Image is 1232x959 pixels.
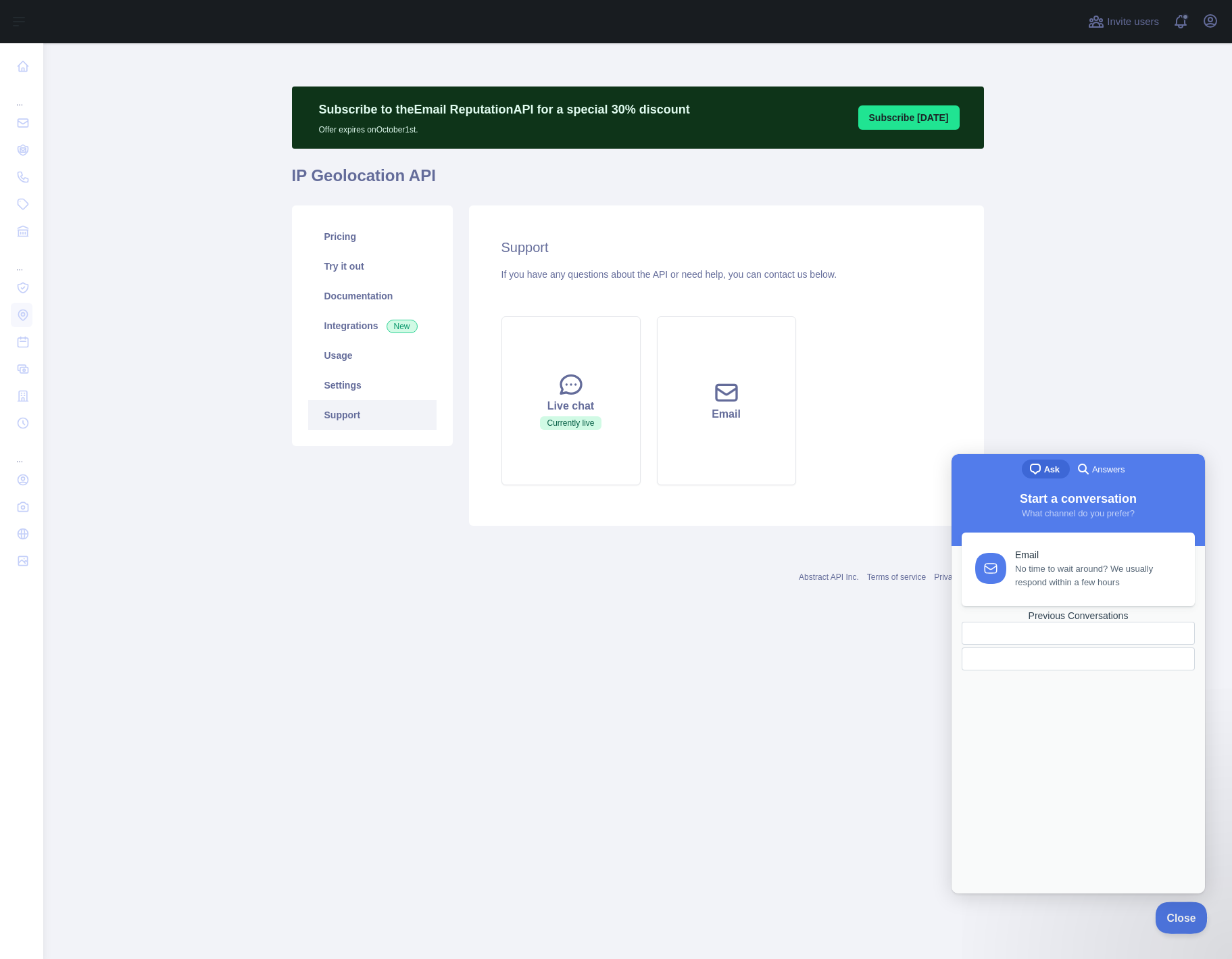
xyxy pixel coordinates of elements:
h2: Support [501,238,952,257]
div: Live chat [518,398,624,414]
div: If you have any questions about the API or need help, you can contact us below. [501,268,952,281]
button: Email [657,316,796,485]
button: Live chatCurrently live [501,316,641,485]
a: Usage [308,341,437,370]
iframe: Help Scout Beacon - Close [1156,902,1208,933]
a: Abstract API Inc. [799,572,859,582]
a: Integrations New [308,311,437,341]
a: Settings [308,370,437,400]
div: ... [11,438,32,465]
span: Currently live [540,416,601,430]
span: Invite users [1107,14,1159,30]
a: Try it out [308,251,437,281]
a: Privacy policy [934,572,983,582]
a: Documentation [308,281,437,311]
h1: IP Geolocation API [292,165,984,197]
p: Offer expires on October 1st. [319,119,690,135]
button: Subscribe [DATE] [858,105,960,130]
div: ... [11,81,32,108]
button: Invite users [1085,11,1162,32]
a: Pricing [308,222,437,251]
a: Terms of service [867,572,926,582]
iframe: Help Scout Beacon - Live Chat, Contact Form, and Knowledge Base [952,454,1205,893]
p: Subscribe to the Email Reputation API for a special 30 % discount [319,100,690,119]
a: Support [308,400,437,430]
div: ... [11,246,32,273]
span: New [387,320,418,333]
div: Email [674,406,779,422]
